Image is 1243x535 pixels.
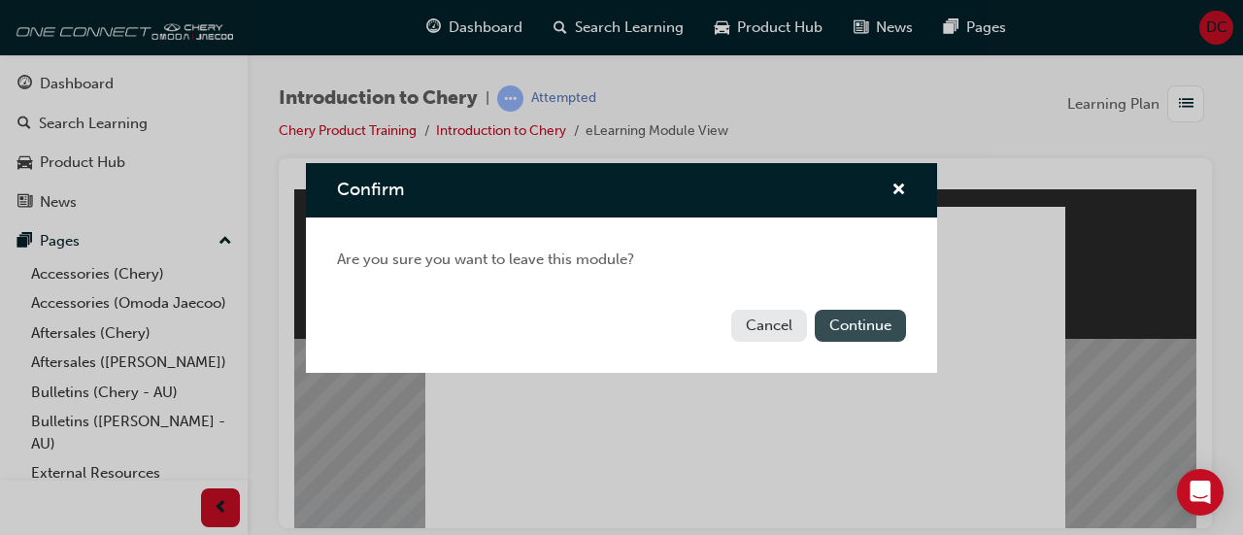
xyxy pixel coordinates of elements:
div: Open Intercom Messenger [1177,469,1224,516]
div: Are you sure you want to leave this module? [306,217,937,302]
span: cross-icon [891,183,906,200]
div: Confirm [306,163,937,373]
span: Confirm [337,179,404,200]
button: cross-icon [891,179,906,203]
button: Continue [815,310,906,342]
button: Cancel [731,310,807,342]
